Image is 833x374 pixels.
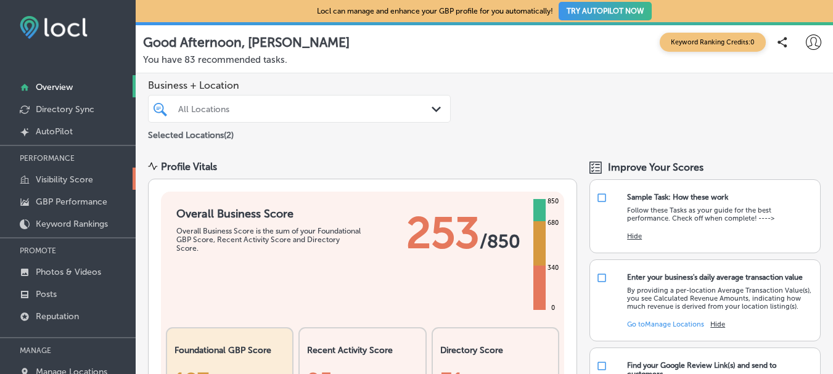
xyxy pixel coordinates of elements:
[559,2,652,20] button: TRY AUTOPILOT NOW
[36,219,108,229] p: Keyword Rankings
[406,207,480,259] span: 253
[36,104,94,115] p: Directory Sync
[176,207,361,221] h1: Overall Business Score
[176,227,361,253] div: Overall Business Score is the sum of your Foundational GBP Score, Recent Activity Score and Direc...
[20,16,88,39] img: fda3e92497d09a02dc62c9cd864e3231.png
[627,232,642,240] button: Hide
[36,311,79,322] p: Reputation
[174,345,285,356] h2: Foundational GBP Score
[178,104,433,114] div: All Locations
[161,161,217,173] div: Profile Vitals
[545,218,561,228] div: 680
[710,320,725,328] button: Hide
[440,345,551,356] h2: Directory Score
[545,263,561,273] div: 340
[148,125,234,140] p: Selected Locations ( 2 )
[143,54,826,65] p: You have 83 recommended tasks.
[148,79,451,91] span: Business + Location
[143,35,350,50] p: Good Afternoon, [PERSON_NAME]
[608,161,704,173] span: Improve Your Scores
[627,206,814,222] p: Follow these Tasks as your guide for the best performance. Check off when complete! ---->
[549,303,557,313] div: 0
[545,197,561,206] div: 850
[36,174,93,185] p: Visibility Score
[36,197,107,207] p: GBP Performance
[627,273,803,282] div: Enter your business's daily average transaction value
[36,126,73,137] p: AutoPilot
[660,33,766,52] span: Keyword Ranking Credits: 0
[36,289,57,299] p: Posts
[36,82,73,92] p: Overview
[627,287,814,311] p: By providing a per-location Average Transaction Value(s), you see Calculated Revenue Amounts, ind...
[36,267,101,277] p: Photos & Videos
[627,193,728,201] div: Sample Task: How these work
[307,345,417,356] h2: Recent Activity Score
[627,320,704,328] a: Go toManage Locations
[480,230,520,253] span: / 850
